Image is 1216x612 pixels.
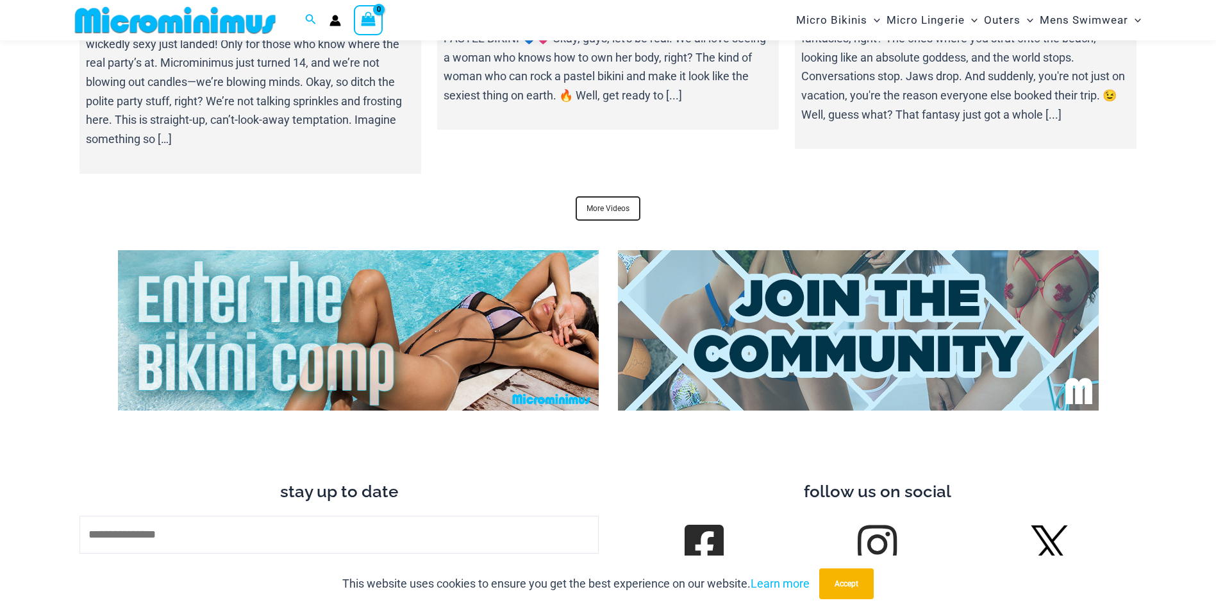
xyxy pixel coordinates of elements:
[354,5,383,35] a: View Shopping Cart, empty
[79,481,599,503] h3: stay up to date
[1020,4,1033,37] span: Menu Toggle
[305,12,317,28] a: Search icon link
[887,4,965,37] span: Micro Lingerie
[686,527,722,563] a: follow us on Facebook
[1037,4,1144,37] a: Mens SwimwearMenu ToggleMenu Toggle
[118,250,599,411] img: Enter Bikini Comp
[859,527,895,563] a: Follow us on Instagram
[618,250,1099,411] img: Join Community 2
[793,4,883,37] a: Micro BikinisMenu ToggleMenu Toggle
[751,577,810,590] a: Learn more
[984,4,1020,37] span: Outers
[1031,525,1069,564] img: Twitter X Logo 42562
[1128,4,1141,37] span: Menu Toggle
[342,574,810,593] p: This website uses cookies to ensure you get the best experience on our website.
[1040,4,1128,37] span: Mens Swimwear
[329,15,341,26] a: Account icon link
[796,4,867,37] span: Micro Bikinis
[819,568,874,599] button: Accept
[618,481,1137,503] h3: follow us on social
[70,6,281,35] img: MM SHOP LOGO FLAT
[867,4,880,37] span: Menu Toggle
[883,4,981,37] a: Micro LingerieMenu ToggleMenu Toggle
[791,2,1147,38] nav: Site Navigation
[965,4,978,37] span: Menu Toggle
[576,196,640,221] a: More Videos
[981,4,1037,37] a: OutersMenu ToggleMenu Toggle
